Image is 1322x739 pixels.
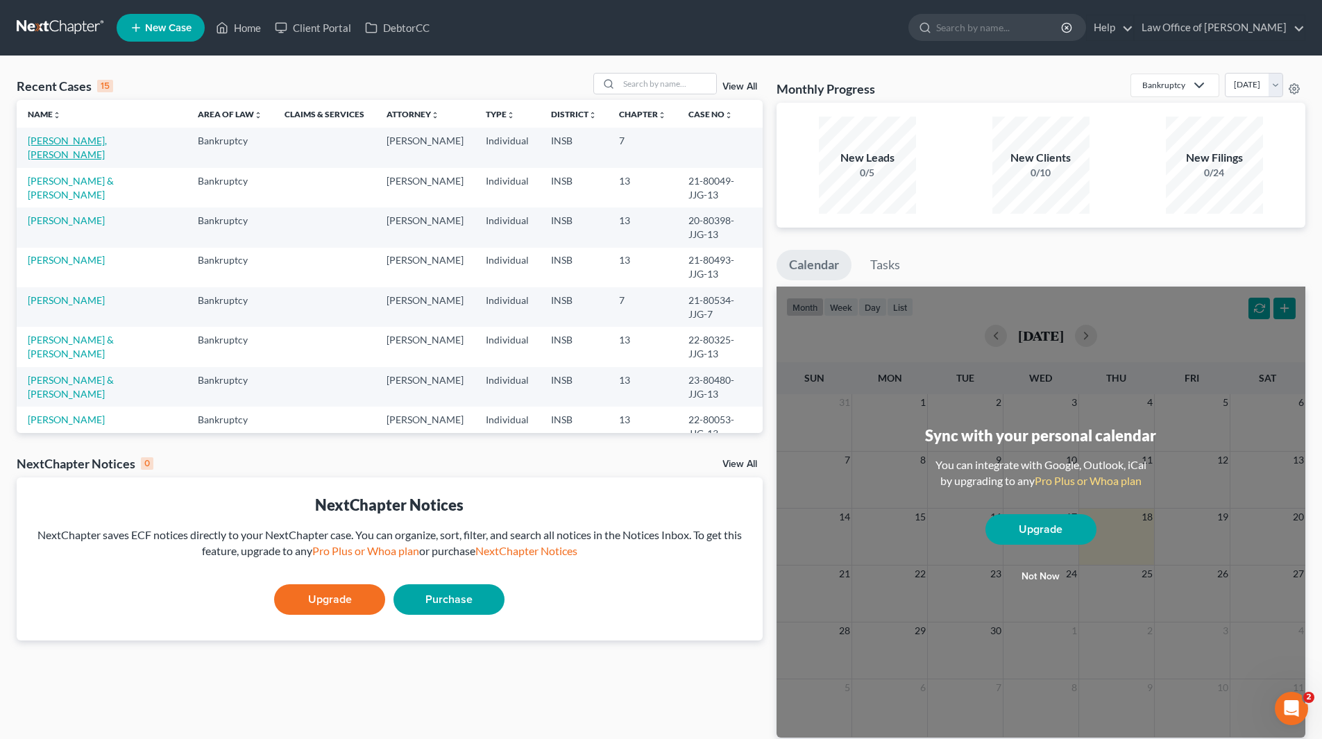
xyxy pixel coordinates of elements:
[375,407,475,446] td: [PERSON_NAME]
[608,128,677,167] td: 7
[724,111,733,119] i: unfold_more
[1303,692,1314,703] span: 2
[209,15,268,40] a: Home
[268,15,358,40] a: Client Portal
[187,287,273,327] td: Bankruptcy
[375,327,475,366] td: [PERSON_NAME]
[187,248,273,287] td: Bankruptcy
[777,250,851,280] a: Calendar
[273,100,375,128] th: Claims & Services
[777,80,875,97] h3: Monthly Progress
[187,168,273,207] td: Bankruptcy
[28,135,107,160] a: [PERSON_NAME], [PERSON_NAME]
[187,407,273,446] td: Bankruptcy
[475,367,540,407] td: Individual
[141,457,153,470] div: 0
[677,248,763,287] td: 21-80493-JJG-13
[187,367,273,407] td: Bankruptcy
[677,207,763,247] td: 20-80398-JJG-13
[375,128,475,167] td: [PERSON_NAME]
[677,367,763,407] td: 23-80480-JJG-13
[540,207,608,247] td: INSB
[677,287,763,327] td: 21-80534-JJG-7
[588,111,597,119] i: unfold_more
[1142,79,1185,91] div: Bankruptcy
[1166,166,1263,180] div: 0/24
[375,168,475,207] td: [PERSON_NAME]
[540,407,608,446] td: INSB
[540,168,608,207] td: INSB
[475,287,540,327] td: Individual
[28,175,114,201] a: [PERSON_NAME] & [PERSON_NAME]
[619,74,716,94] input: Search by name...
[28,294,105,306] a: [PERSON_NAME]
[358,15,437,40] a: DebtorCC
[619,109,666,119] a: Chapterunfold_more
[475,544,577,557] a: NextChapter Notices
[858,250,913,280] a: Tasks
[688,109,733,119] a: Case Nounfold_more
[187,327,273,366] td: Bankruptcy
[985,514,1096,545] a: Upgrade
[551,109,597,119] a: Districtunfold_more
[540,367,608,407] td: INSB
[658,111,666,119] i: unfold_more
[1135,15,1305,40] a: Law Office of [PERSON_NAME]
[608,407,677,446] td: 13
[375,287,475,327] td: [PERSON_NAME]
[53,111,61,119] i: unfold_more
[1166,150,1263,166] div: New Filings
[1035,474,1142,487] a: Pro Plus or Whoa plan
[608,207,677,247] td: 13
[930,457,1152,489] div: You can integrate with Google, Outlook, iCal by upgrading to any
[540,128,608,167] td: INSB
[97,80,113,92] div: 15
[475,327,540,366] td: Individual
[28,527,752,559] div: NextChapter saves ECF notices directly to your NextChapter case. You can organize, sort, filter, ...
[187,128,273,167] td: Bankruptcy
[1087,15,1133,40] a: Help
[28,414,105,425] a: [PERSON_NAME]
[254,111,262,119] i: unfold_more
[677,168,763,207] td: 21-80049-JJG-13
[431,111,439,119] i: unfold_more
[819,166,916,180] div: 0/5
[936,15,1063,40] input: Search by name...
[28,494,752,516] div: NextChapter Notices
[375,367,475,407] td: [PERSON_NAME]
[28,214,105,226] a: [PERSON_NAME]
[677,327,763,366] td: 22-80325-JJG-13
[475,128,540,167] td: Individual
[608,248,677,287] td: 13
[540,248,608,287] td: INSB
[387,109,439,119] a: Attorneyunfold_more
[28,254,105,266] a: [PERSON_NAME]
[475,168,540,207] td: Individual
[17,455,153,472] div: NextChapter Notices
[819,150,916,166] div: New Leads
[507,111,515,119] i: unfold_more
[145,23,192,33] span: New Case
[925,425,1156,446] div: Sync with your personal calendar
[393,584,505,615] a: Purchase
[486,109,515,119] a: Typeunfold_more
[722,82,757,92] a: View All
[608,367,677,407] td: 13
[475,207,540,247] td: Individual
[187,207,273,247] td: Bankruptcy
[608,168,677,207] td: 13
[608,287,677,327] td: 7
[375,248,475,287] td: [PERSON_NAME]
[992,150,1090,166] div: New Clients
[198,109,262,119] a: Area of Lawunfold_more
[312,544,419,557] a: Pro Plus or Whoa plan
[722,459,757,469] a: View All
[985,563,1096,591] button: Not now
[992,166,1090,180] div: 0/10
[540,327,608,366] td: INSB
[608,327,677,366] td: 13
[540,287,608,327] td: INSB
[17,78,113,94] div: Recent Cases
[475,248,540,287] td: Individual
[475,407,540,446] td: Individual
